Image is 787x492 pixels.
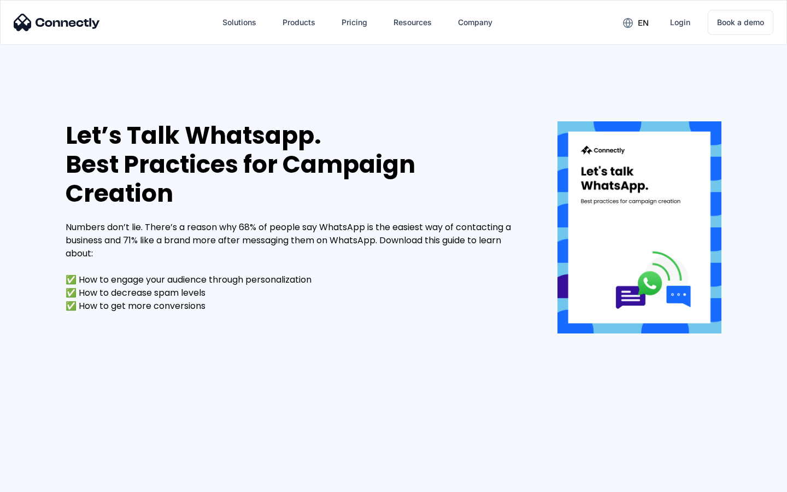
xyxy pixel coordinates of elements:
div: en [638,15,649,31]
aside: Language selected: English [11,473,66,488]
div: Products [283,15,315,30]
ul: Language list [22,473,66,488]
div: Numbers don’t lie. There’s a reason why 68% of people say WhatsApp is the easiest way of contacti... [66,221,525,313]
div: Let’s Talk Whatsapp. Best Practices for Campaign Creation [66,121,525,208]
a: Login [661,9,699,36]
div: Pricing [342,15,367,30]
div: Login [670,15,690,30]
div: Company [458,15,492,30]
img: Connectly Logo [14,14,100,31]
a: Book a demo [708,10,773,35]
div: Solutions [222,15,256,30]
div: Resources [393,15,432,30]
a: Pricing [333,9,376,36]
